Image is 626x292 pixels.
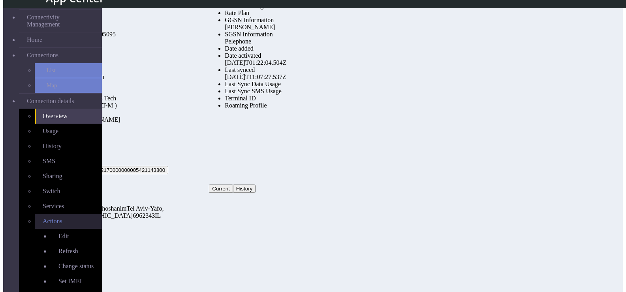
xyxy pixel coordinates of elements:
span: Connection details [27,98,74,105]
div: CDP name [68,38,205,45]
div: SKU [68,138,205,145]
div: Radio Access Tech [68,95,205,102]
a: Sharing [35,169,102,184]
a: Set IMEI [51,274,102,289]
a: Usage [35,124,102,139]
a: Connection details [19,94,102,109]
div: In Session [68,66,205,73]
span: Usage [43,128,58,134]
span: Switch [43,188,60,194]
div: IMSI [68,9,205,17]
div: Longitude [68,234,205,241]
span: SMS [43,158,55,164]
span: Set IMEI [58,278,82,284]
div: APN [68,109,205,116]
div: Date activated [225,52,361,59]
div: Last Sync SMS Usage [225,88,361,95]
span: Edit [58,233,69,239]
a: Refresh [51,244,102,259]
div: [PERSON_NAME] [225,24,361,31]
a: Change status [51,259,102,274]
div: Fix type [68,248,205,255]
a: Actions [35,214,102,229]
span: Map [47,82,57,89]
span: History [43,143,62,149]
a: Map [35,78,102,93]
div: 34.838504 [68,241,205,248]
div: Roaming Profile [225,102,361,109]
a: Overview [35,109,102,124]
div: [DATE]T01:22:04.504Z [225,59,361,66]
span: IL [155,212,161,219]
div: 467191206005095 [68,31,205,38]
div: Rate Plan [225,9,361,17]
div: Carrier [68,81,205,88]
span: List [47,67,55,74]
span: Actions [43,218,62,224]
span: Connections [27,52,58,59]
a: Home [19,32,102,47]
a: Edit [51,229,102,244]
span: Sharing [43,173,62,179]
a: List [35,63,102,78]
div: SGSN Information [225,31,361,38]
span: Tel Aviv-Yafo, [127,205,164,212]
div: MSISDN [68,24,205,31]
div: network [68,255,205,262]
div: 32.126048 [68,226,205,234]
div: [DOMAIN_NAME] [68,116,205,123]
div: Pelephone [225,38,361,45]
span: Refresh [58,248,78,254]
button: Current [209,185,233,193]
div: Multi IMSI [68,17,205,24]
span: Change status [58,263,94,269]
button: 89033023312170000000005421143800 [68,166,168,174]
a: Connections [19,48,102,63]
span: Services [43,203,64,209]
div: Security tags [68,145,205,152]
div: Telit [68,88,205,95]
div: Address [68,198,205,205]
div: IP Address [68,130,205,138]
div: Telit [68,45,205,52]
span: 89033023312170000000005421143800 [71,167,165,173]
div: [DATE]T11:07:27.537Z [225,73,361,81]
a: SMS [35,154,102,169]
div: Latitude [68,219,205,226]
div: Last synced [225,66,361,73]
div: Customer [68,123,205,130]
a: Switch [35,184,102,199]
div: Status [68,52,205,59]
button: History [233,185,256,193]
div: Date added [225,45,361,52]
span: Overview [43,113,68,119]
span: 6962343 [133,212,155,219]
div: LOCATION [53,185,205,192]
div: GGSN Information [225,17,361,24]
div: EID [68,159,205,166]
div: Terminal ID [225,95,361,102]
a: History [35,139,102,154]
div: Shared with [68,152,205,159]
a: Connectivity Management [19,10,102,32]
a: Services [35,199,102,214]
div: Last Sync Data Usage [225,81,361,88]
div: 4G (LTE /CAT-M ) [68,102,205,109]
